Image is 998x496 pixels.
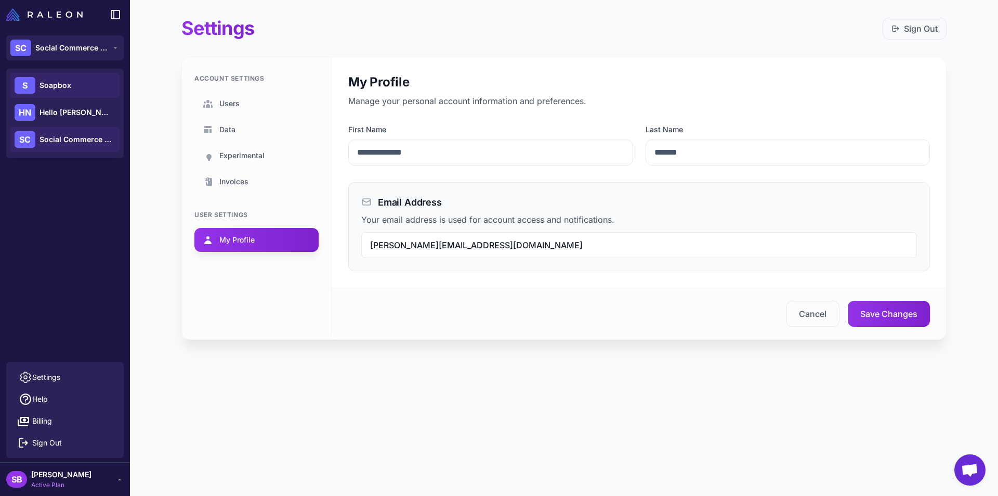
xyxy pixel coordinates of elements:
span: Social Commerce Club [40,134,112,145]
div: Account Settings [194,74,319,83]
button: Sign Out [883,18,947,40]
span: [PERSON_NAME] [31,469,91,480]
button: Cancel [786,301,839,327]
h3: Email Address [378,195,442,209]
div: HN [15,104,35,121]
span: Help [32,393,48,405]
a: Sign Out [891,22,938,35]
label: First Name [348,124,633,135]
span: Invoices [219,176,248,187]
span: Settings [32,372,60,383]
h1: Settings [181,17,254,40]
span: Sign Out [32,437,62,449]
span: Data [219,124,235,135]
div: SC [10,40,31,56]
span: Active Plan [31,480,91,490]
a: Experimental [194,144,319,168]
div: SC [15,131,35,148]
p: Manage your personal account information and preferences. [348,95,930,107]
button: SCSocial Commerce Club [6,35,124,60]
span: [PERSON_NAME][EMAIL_ADDRESS][DOMAIN_NAME] [370,240,583,250]
span: Experimental [219,150,265,161]
a: Data [194,118,319,142]
span: Users [219,98,240,109]
div: User Settings [194,210,319,220]
p: Your email address is used for account access and notifications. [361,213,917,226]
button: Save Changes [848,301,930,327]
h2: My Profile [348,74,930,91]
div: SB [6,471,27,488]
a: Invoices [194,170,319,194]
span: Hello [PERSON_NAME] [40,107,112,118]
a: Raleon Logo [6,8,87,21]
button: Sign Out [10,432,120,454]
span: Soapbox [40,80,71,91]
img: Raleon Logo [6,8,83,21]
a: Help [10,388,120,410]
div: Open chat [954,454,986,486]
label: Last Name [646,124,930,135]
div: S [15,77,35,94]
span: Social Commerce Club [35,42,108,54]
span: Billing [32,415,52,427]
a: Manage Brands [4,71,126,93]
a: Users [194,92,319,116]
a: My Profile [194,228,319,252]
span: My Profile [219,234,255,246]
